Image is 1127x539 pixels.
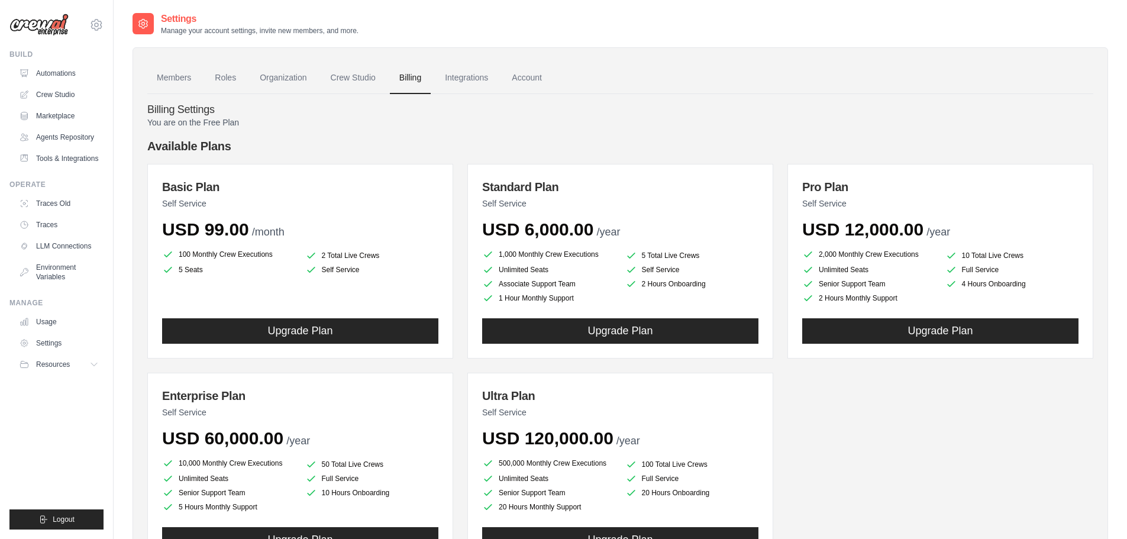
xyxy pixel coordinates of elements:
[250,62,316,94] a: Organization
[14,312,104,331] a: Usage
[802,318,1078,344] button: Upgrade Plan
[14,215,104,234] a: Traces
[14,64,104,83] a: Automations
[616,435,640,447] span: /year
[162,428,283,448] span: USD 60,000.00
[625,487,759,499] li: 20 Hours Onboarding
[482,292,616,304] li: 1 Hour Monthly Support
[482,501,616,513] li: 20 Hours Monthly Support
[390,62,431,94] a: Billing
[482,456,616,470] li: 500,000 Monthly Crew Executions
[14,194,104,213] a: Traces Old
[162,473,296,485] li: Unlimited Seats
[482,264,616,276] li: Unlimited Seats
[596,226,620,238] span: /year
[14,149,104,168] a: Tools & Integrations
[14,334,104,353] a: Settings
[305,459,439,470] li: 50 Total Live Crews
[945,264,1079,276] li: Full Service
[482,247,616,262] li: 1,000 Monthly Crew Executions
[482,428,613,448] span: USD 120,000.00
[482,406,758,418] p: Self Service
[625,459,759,470] li: 100 Total Live Crews
[162,220,249,239] span: USD 99.00
[36,360,70,369] span: Resources
[14,355,104,374] button: Resources
[802,179,1078,195] h3: Pro Plan
[802,264,936,276] li: Unlimited Seats
[482,318,758,344] button: Upgrade Plan
[162,264,296,276] li: 5 Seats
[305,473,439,485] li: Full Service
[162,456,296,470] li: 10,000 Monthly Crew Executions
[9,298,104,308] div: Manage
[482,487,616,499] li: Senior Support Team
[162,388,438,404] h3: Enterprise Plan
[482,179,758,195] h3: Standard Plan
[162,247,296,262] li: 100 Monthly Crew Executions
[802,220,923,239] span: USD 12,000.00
[147,62,201,94] a: Members
[14,237,104,256] a: LLM Connections
[162,198,438,209] p: Self Service
[802,198,1078,209] p: Self Service
[161,12,359,26] h2: Settings
[161,26,359,35] p: Manage your account settings, invite new members, and more.
[53,515,75,524] span: Logout
[162,487,296,499] li: Senior Support Team
[162,406,438,418] p: Self Service
[482,220,593,239] span: USD 6,000.00
[9,14,69,36] img: Logo
[482,278,616,290] li: Associate Support Team
[162,501,296,513] li: 5 Hours Monthly Support
[252,226,285,238] span: /month
[945,278,1079,290] li: 4 Hours Onboarding
[14,106,104,125] a: Marketplace
[926,226,950,238] span: /year
[305,250,439,262] li: 2 Total Live Crews
[147,117,1093,128] p: You are on the Free Plan
[14,258,104,286] a: Environment Variables
[625,278,759,290] li: 2 Hours Onboarding
[162,318,438,344] button: Upgrade Plan
[802,292,936,304] li: 2 Hours Monthly Support
[625,473,759,485] li: Full Service
[945,250,1079,262] li: 10 Total Live Crews
[305,487,439,499] li: 10 Hours Onboarding
[802,247,936,262] li: 2,000 Monthly Crew Executions
[162,179,438,195] h3: Basic Plan
[625,264,759,276] li: Self Service
[502,62,551,94] a: Account
[482,198,758,209] p: Self Service
[9,509,104,530] button: Logout
[147,138,1093,154] h4: Available Plans
[482,388,758,404] h3: Ultra Plan
[435,62,498,94] a: Integrations
[14,128,104,147] a: Agents Repository
[9,180,104,189] div: Operate
[625,250,759,262] li: 5 Total Live Crews
[802,278,936,290] li: Senior Support Team
[482,473,616,485] li: Unlimited Seats
[305,264,439,276] li: Self Service
[205,62,246,94] a: Roles
[321,62,385,94] a: Crew Studio
[9,50,104,59] div: Build
[147,104,1093,117] h4: Billing Settings
[14,85,104,104] a: Crew Studio
[286,435,310,447] span: /year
